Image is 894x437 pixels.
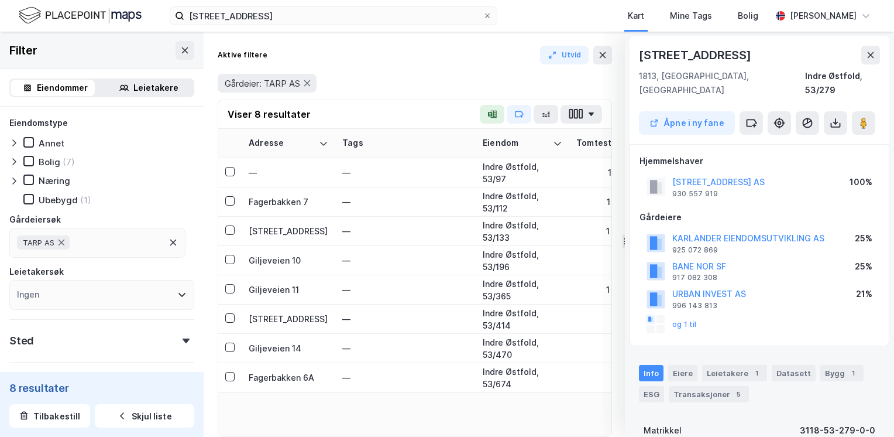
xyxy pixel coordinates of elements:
[225,78,300,89] span: Gårdeier: TARP AS
[576,371,638,384] div: 775 ㎡
[850,175,872,189] div: 100%
[483,366,562,390] div: Indre Østfold, 53/674
[249,254,328,267] div: Giljeveien 10
[540,46,589,64] button: Utvid
[669,386,749,402] div: Transaksjoner
[855,260,872,274] div: 25%
[133,81,178,95] div: Leietakere
[483,248,562,273] div: Indre Østfold, 53/196
[576,284,638,296] div: 1 896 ㎡
[9,213,61,227] div: Gårdeiersøk
[23,238,54,247] span: TARP AS
[483,219,562,244] div: Indre Østfold, 53/133
[483,336,562,361] div: Indre Østfold, 53/470
[95,404,194,428] button: Skjul liste
[342,281,469,299] div: —
[9,404,90,428] button: Tilbakestill
[835,381,894,437] iframe: Chat Widget
[39,138,64,149] div: Annet
[772,365,816,381] div: Datasett
[639,154,879,168] div: Hjemmelshaver
[668,365,697,381] div: Eiere
[39,175,70,186] div: Næring
[342,138,469,149] div: Tags
[342,193,469,211] div: —
[733,388,744,400] div: 5
[184,7,483,25] input: Søk på adresse, matrikkel, gårdeiere, leietakere eller personer
[342,222,469,241] div: —
[9,41,37,60] div: Filter
[639,46,754,64] div: [STREET_ADDRESS]
[9,265,64,279] div: Leietakersøk
[249,284,328,296] div: Giljeveien 11
[9,116,68,130] div: Eiendomstype
[738,9,758,23] div: Bolig
[37,81,88,95] div: Eiendommer
[576,166,638,179] div: 1 081 ㎡
[639,365,663,381] div: Info
[576,313,638,325] div: 945 ㎡
[576,138,624,149] div: Tomtestr.
[483,278,562,302] div: Indre Østfold, 53/365
[218,50,267,60] div: Aktive filtere
[483,190,562,214] div: Indre Østfold, 53/112
[39,194,78,206] div: Ubebygd
[342,163,469,182] div: —
[670,9,712,23] div: Mine Tags
[820,365,864,381] div: Bygg
[9,381,194,395] div: 8 resultater
[751,367,762,379] div: 1
[576,225,638,237] div: 1 896 ㎡
[249,196,328,208] div: Fagerbakken 7
[39,156,60,168] div: Bolig
[702,365,767,381] div: Leietakere
[639,69,805,97] div: 1813, [GEOGRAPHIC_DATA], [GEOGRAPHIC_DATA]
[835,381,894,437] div: Kontrollprogram for chat
[576,342,638,354] div: 651 ㎡
[576,254,638,267] div: 705 ㎡
[639,210,879,224] div: Gårdeiere
[249,166,328,179] div: —
[672,189,718,199] div: 930 557 919
[9,334,34,348] div: Sted
[639,386,664,402] div: ESG
[790,9,857,23] div: [PERSON_NAME]
[856,287,872,301] div: 21%
[483,161,562,185] div: Indre Østfold, 53/97
[576,196,638,208] div: 1 588 ㎡
[342,368,469,387] div: —
[847,367,859,379] div: 1
[855,231,872,245] div: 25%
[628,9,644,23] div: Kart
[249,225,328,237] div: [STREET_ADDRESS]
[249,371,328,384] div: Fagerbakken 6A
[249,138,314,149] div: Adresse
[639,111,735,135] button: Åpne i ny fane
[342,310,469,329] div: —
[63,156,75,168] div: (7)
[17,288,39,302] div: Ingen
[228,107,311,121] div: Viser 8 resultater
[672,245,718,255] div: 925 072 869
[249,342,328,354] div: Giljeveien 14
[19,5,142,26] img: logo.f888ab2527a4732fd821a326f86c7f29.svg
[483,138,548,149] div: Eiendom
[80,194,91,206] div: (1)
[249,313,328,325] div: [STREET_ADDRESS]
[805,69,880,97] div: Indre Østfold, 53/279
[483,307,562,332] div: Indre Østfold, 53/414
[672,273,717,282] div: 917 082 308
[672,301,717,310] div: 996 143 813
[342,339,469,358] div: —
[342,251,469,270] div: —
